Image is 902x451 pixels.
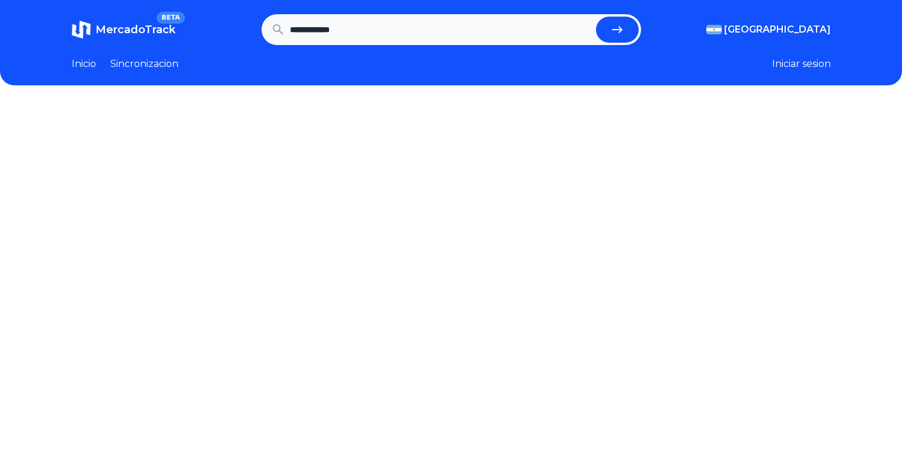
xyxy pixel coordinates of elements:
a: MercadoTrackBETA [72,20,176,39]
span: MercadoTrack [95,23,176,36]
a: Inicio [72,57,96,71]
img: MercadoTrack [72,20,91,39]
button: [GEOGRAPHIC_DATA] [706,23,831,37]
button: Iniciar sesion [772,57,831,71]
span: BETA [157,12,184,24]
span: [GEOGRAPHIC_DATA] [724,23,831,37]
img: Argentina [706,25,722,34]
a: Sincronizacion [110,57,179,71]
